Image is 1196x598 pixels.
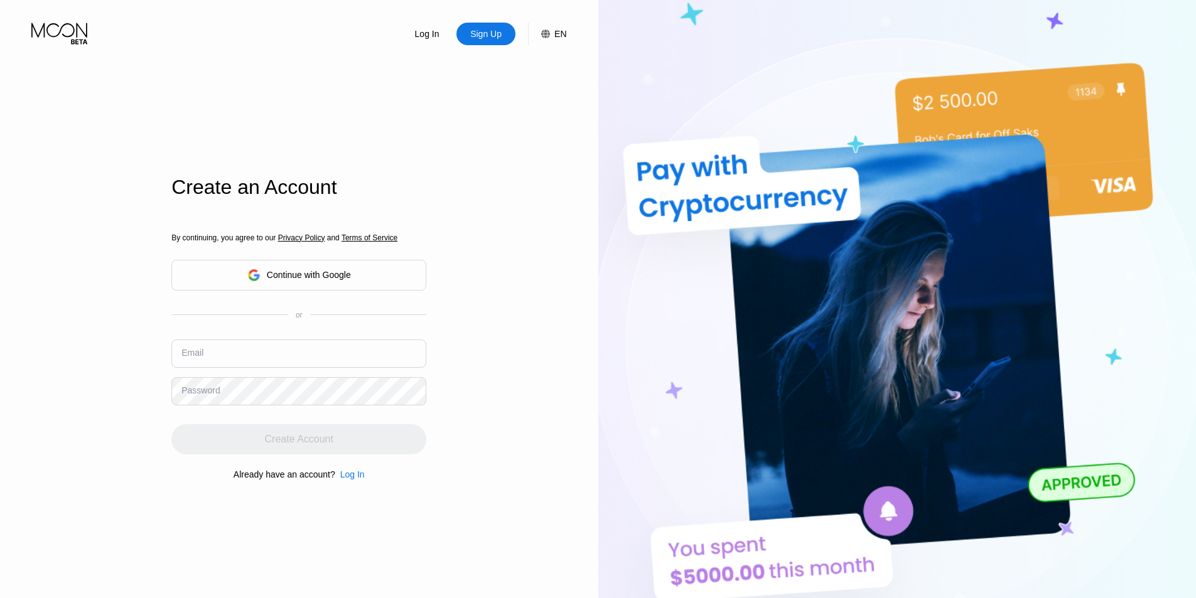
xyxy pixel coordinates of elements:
div: Log In [414,28,441,40]
div: Sign Up [456,23,515,45]
span: Terms of Service [342,233,397,242]
div: Log In [335,469,365,479]
span: Privacy Policy [278,233,325,242]
div: Continue with Google [267,270,351,280]
div: Log In [397,23,456,45]
div: Create an Account [171,176,426,199]
div: Log In [340,469,365,479]
div: Email [181,348,203,358]
div: Already have an account? [234,469,335,479]
div: Sign Up [469,28,503,40]
div: or [296,311,303,319]
div: By continuing, you agree to our [171,233,426,242]
div: Password [181,385,220,395]
div: Continue with Google [171,260,426,291]
div: EN [554,29,566,39]
div: EN [528,23,566,45]
span: and [325,233,342,242]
